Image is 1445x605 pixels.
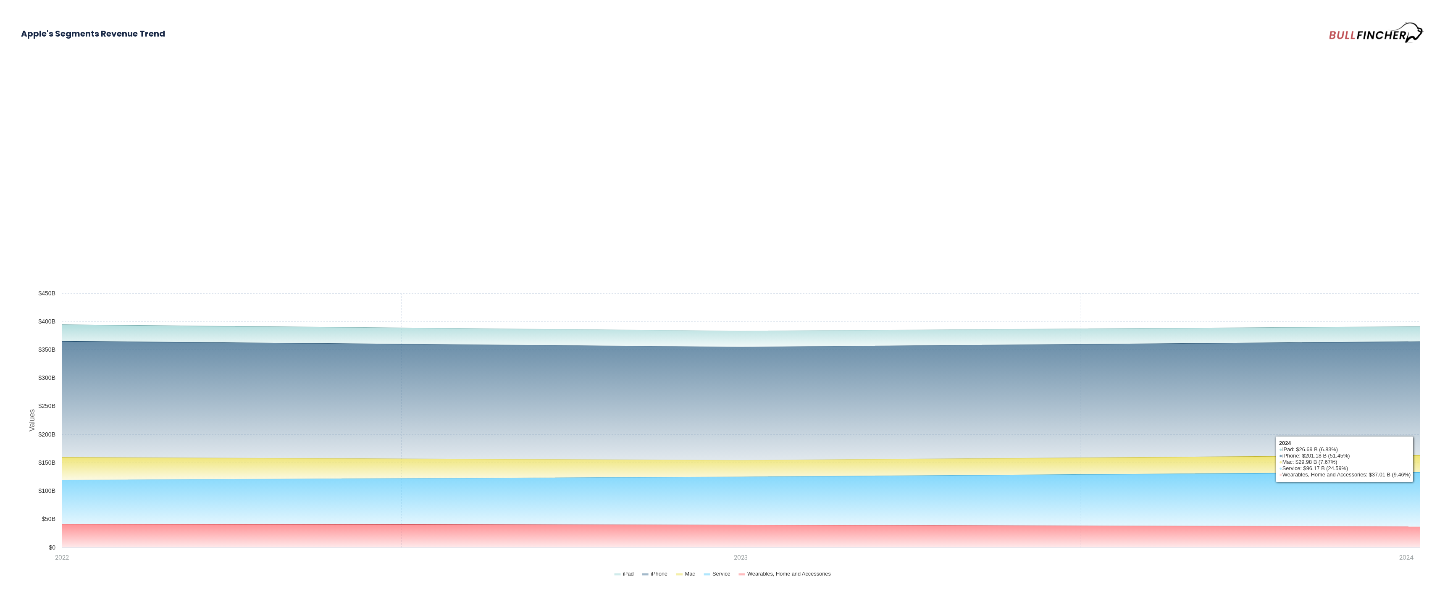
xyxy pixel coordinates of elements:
[21,289,1424,584] svg: Apple's Segments Revenue Trend
[39,459,55,466] text: $150B
[39,318,55,325] text: $400B
[55,553,69,562] text: 2022
[39,346,55,353] text: $350B
[623,571,634,577] text: iPad
[39,487,55,494] text: $100B
[1399,553,1414,562] text: 2024
[49,544,55,551] text: $0
[651,571,667,577] text: iPhone
[42,516,55,522] text: $50B
[712,571,730,577] text: Service
[747,571,831,577] text: Wearables, Home and Accessories
[39,374,55,381] text: $300B
[39,431,55,438] text: $200B
[39,290,55,297] text: $450B
[28,409,36,432] text: Values
[734,553,748,562] text: 2023
[685,571,696,577] text: Mac
[39,402,55,409] text: $250B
